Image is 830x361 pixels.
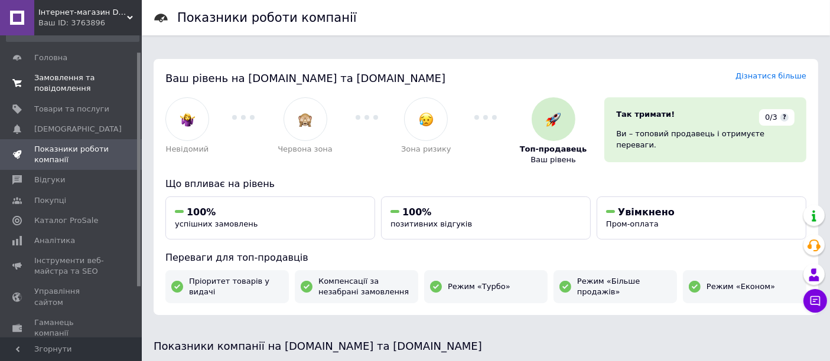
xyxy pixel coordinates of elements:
a: Дізнатися більше [735,71,806,80]
img: :rocket: [546,112,561,127]
span: Що впливає на рівень [165,178,275,189]
button: 100%позитивних відгуків [381,196,591,239]
span: Покупці [34,195,66,206]
img: :woman-shrugging: [180,112,195,127]
span: Відгуки [34,175,65,185]
span: 100% [402,206,431,218]
span: Інструменти веб-майстра та SEO [34,255,109,277]
span: Зона ризику [401,144,451,155]
div: Ваш ID: 3763896 [38,18,142,28]
h1: Показники роботи компанії [177,11,357,25]
span: Аналітика [34,235,75,246]
span: Топ-продавець [520,144,587,155]
span: успішних замовлень [175,219,258,228]
span: Режим «Більше продажів» [577,276,671,297]
span: Режим «Турбо» [448,281,510,292]
span: Замовлення та повідомлення [34,73,109,94]
span: Пром-оплата [606,219,659,228]
span: Червона зона [278,144,333,155]
div: 0/3 [759,109,795,126]
img: :disappointed_relieved: [419,112,434,127]
span: Управління сайтом [34,286,109,307]
span: позитивних відгуків [390,219,472,228]
span: 100% [187,206,216,218]
span: Показники роботи компанії [34,144,109,165]
span: Ваш рівень [530,155,576,165]
span: Так тримати! [616,110,675,119]
span: Показники компанії на [DOMAIN_NAME] та [DOMAIN_NAME] [154,340,482,352]
span: Товари та послуги [34,104,109,114]
span: Головна [34,52,67,63]
span: Невідомий [166,144,209,155]
span: Переваги для топ-продавців [165,252,308,263]
span: Гаманець компанії [34,317,109,339]
span: Компенсації за незабрані замовлення [318,276,412,297]
span: Інтернет-магазин DARIBA [38,7,127,18]
button: Чат з покупцем [803,289,827,313]
img: :see_no_evil: [298,112,313,127]
span: Ваш рівень на [DOMAIN_NAME] та [DOMAIN_NAME] [165,72,445,84]
span: ? [780,113,789,122]
span: [DEMOGRAPHIC_DATA] [34,124,122,134]
span: Увімкнено [618,206,675,218]
div: Ви – топовий продавець і отримуєте переваги. [616,129,795,150]
button: УвімкненоПром-оплата [597,196,806,239]
span: Режим «Економ» [707,281,775,292]
button: 100%успішних замовлень [165,196,375,239]
span: Пріоритет товарів у видачі [189,276,283,297]
span: Каталог ProSale [34,215,98,226]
